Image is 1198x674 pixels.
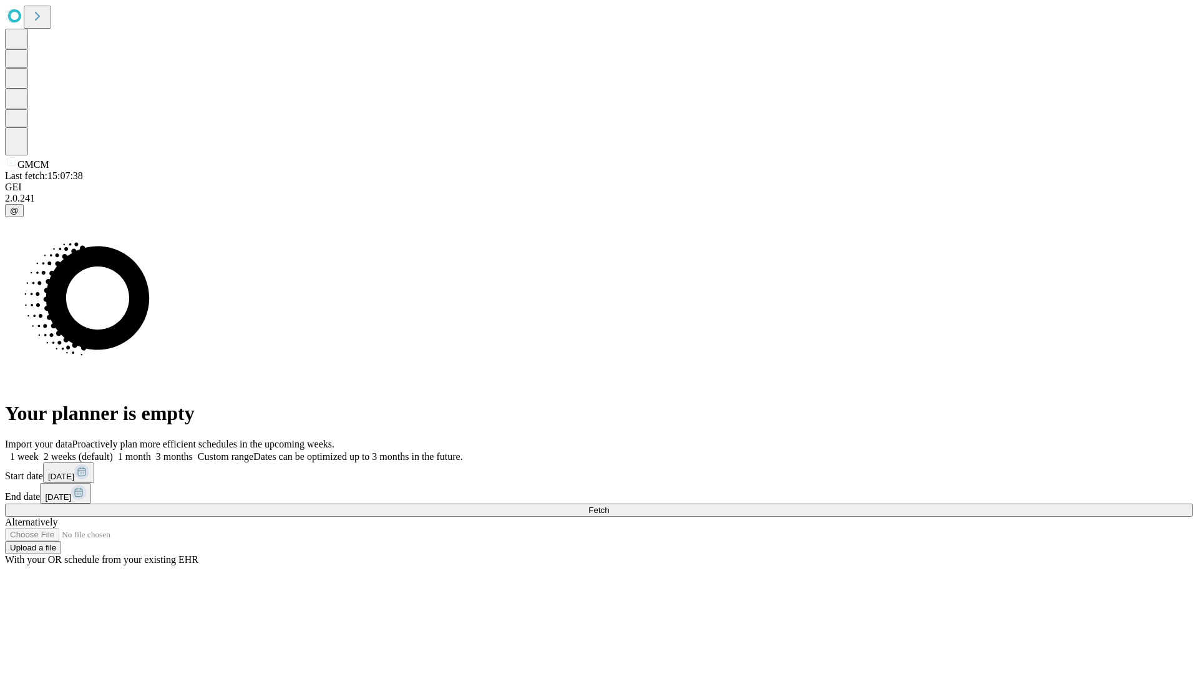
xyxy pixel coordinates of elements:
[5,517,57,527] span: Alternatively
[198,451,253,462] span: Custom range
[5,554,198,565] span: With your OR schedule from your existing EHR
[5,483,1193,504] div: End date
[48,472,74,481] span: [DATE]
[5,182,1193,193] div: GEI
[253,451,462,462] span: Dates can be optimized up to 3 months in the future.
[44,451,113,462] span: 2 weeks (default)
[5,439,72,449] span: Import your data
[5,504,1193,517] button: Fetch
[588,506,609,515] span: Fetch
[5,193,1193,204] div: 2.0.241
[156,451,193,462] span: 3 months
[10,451,39,462] span: 1 week
[45,492,71,502] span: [DATE]
[72,439,334,449] span: Proactively plan more efficient schedules in the upcoming weeks.
[5,170,83,181] span: Last fetch: 15:07:38
[10,206,19,215] span: @
[5,462,1193,483] div: Start date
[5,204,24,217] button: @
[43,462,94,483] button: [DATE]
[40,483,91,504] button: [DATE]
[118,451,151,462] span: 1 month
[5,402,1193,425] h1: Your planner is empty
[17,159,49,170] span: GMCM
[5,541,61,554] button: Upload a file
